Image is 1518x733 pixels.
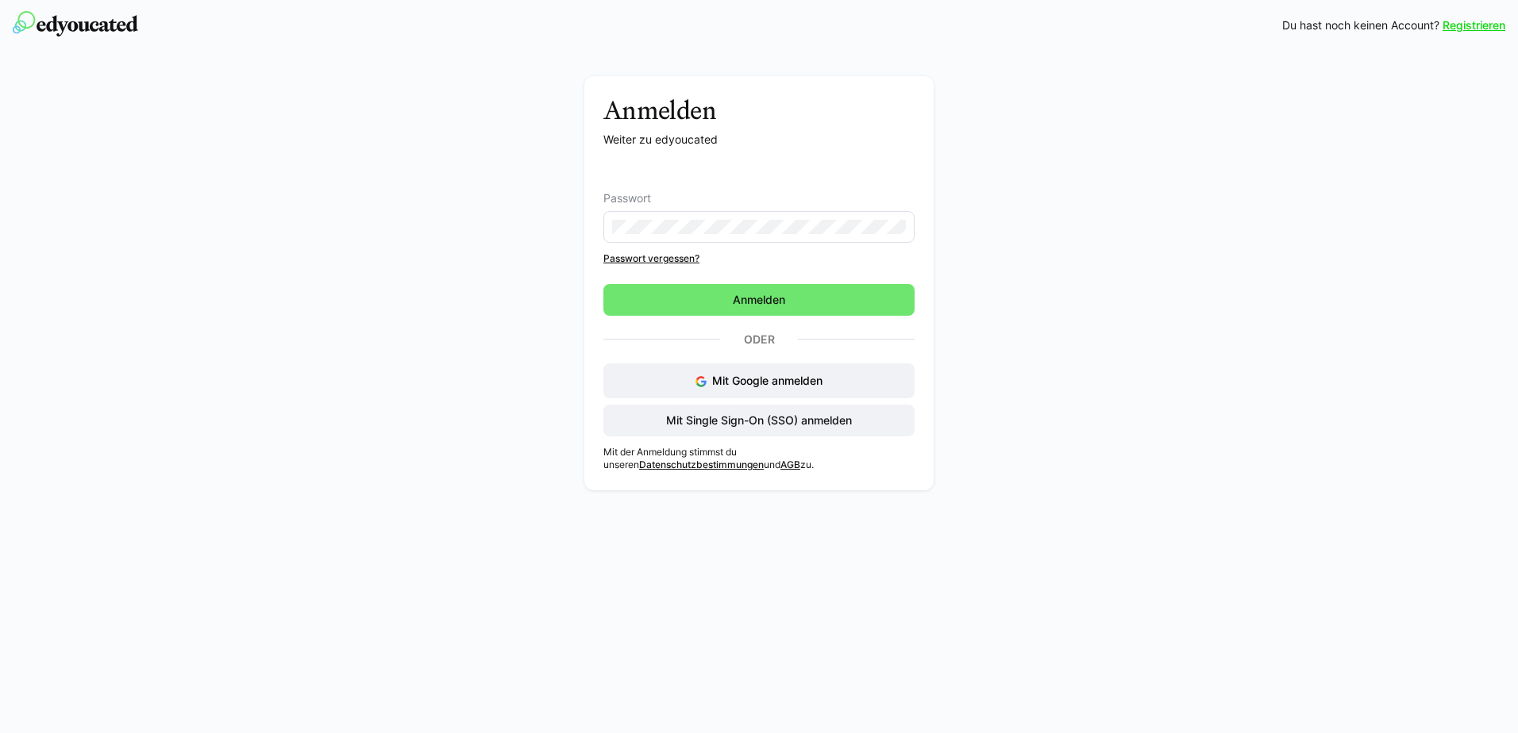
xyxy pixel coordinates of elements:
[603,363,915,398] button: Mit Google anmelden
[603,95,915,125] h3: Anmelden
[1443,17,1505,33] a: Registrieren
[603,284,915,316] button: Anmelden
[603,252,915,265] a: Passwort vergessen?
[639,459,764,470] a: Datenschutzbestimmungen
[720,328,798,351] p: Oder
[13,11,138,36] img: edyoucated
[780,459,800,470] a: AGB
[712,374,823,387] span: Mit Google anmelden
[1282,17,1439,33] span: Du hast noch keinen Account?
[603,446,915,471] p: Mit der Anmeldung stimmst du unseren und zu.
[603,405,915,436] button: Mit Single Sign-On (SSO) anmelden
[603,132,915,148] p: Weiter zu edyoucated
[730,292,788,308] span: Anmelden
[664,413,854,428] span: Mit Single Sign-On (SSO) anmelden
[603,192,651,205] span: Passwort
